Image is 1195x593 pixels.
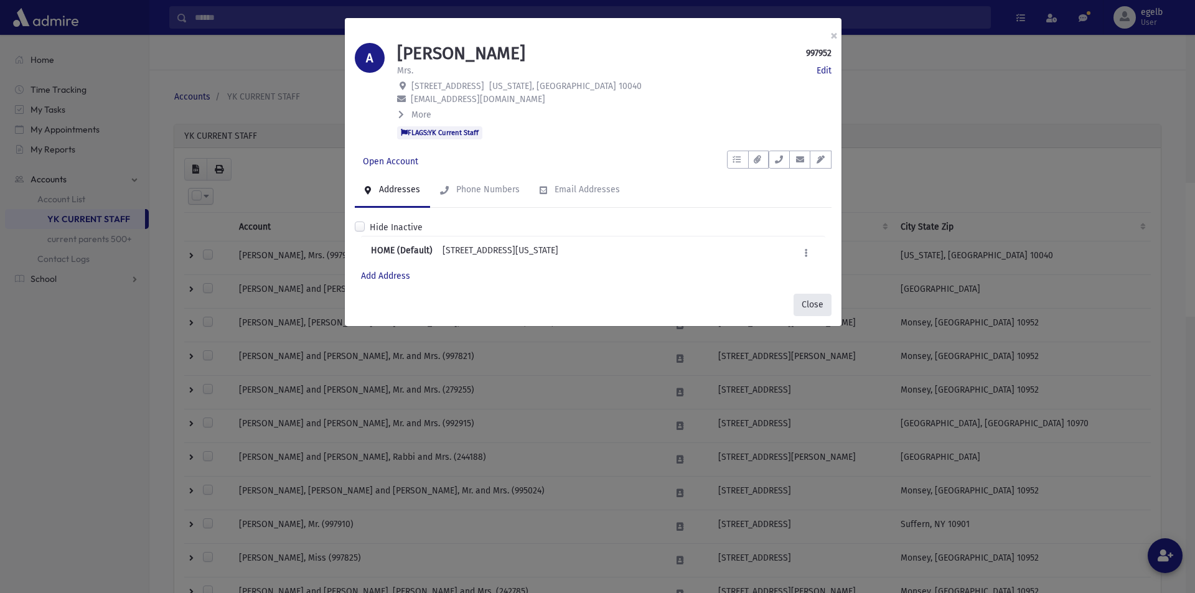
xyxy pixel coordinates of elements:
[552,184,620,195] div: Email Addresses
[530,173,630,208] a: Email Addresses
[454,184,520,195] div: Phone Numbers
[370,221,423,234] label: Hide Inactive
[806,47,832,60] strong: 997952
[397,108,433,121] button: More
[443,244,558,262] div: [STREET_ADDRESS][US_STATE]
[794,294,832,316] button: Close
[817,64,832,77] a: Edit
[377,184,420,195] div: Addresses
[397,126,482,139] span: FLAGS:YK Current Staff
[371,244,433,262] b: HOME (Default)
[355,173,430,208] a: Addresses
[411,94,545,105] span: [EMAIL_ADDRESS][DOMAIN_NAME]
[355,43,385,73] div: A
[430,173,530,208] a: Phone Numbers
[355,151,426,173] a: Open Account
[397,64,413,77] p: Mrs.
[411,81,484,91] span: [STREET_ADDRESS]
[411,110,431,120] span: More
[489,81,642,91] span: [US_STATE], [GEOGRAPHIC_DATA] 10040
[397,43,525,64] h1: [PERSON_NAME]
[361,271,410,281] a: Add Address
[820,18,848,53] button: ×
